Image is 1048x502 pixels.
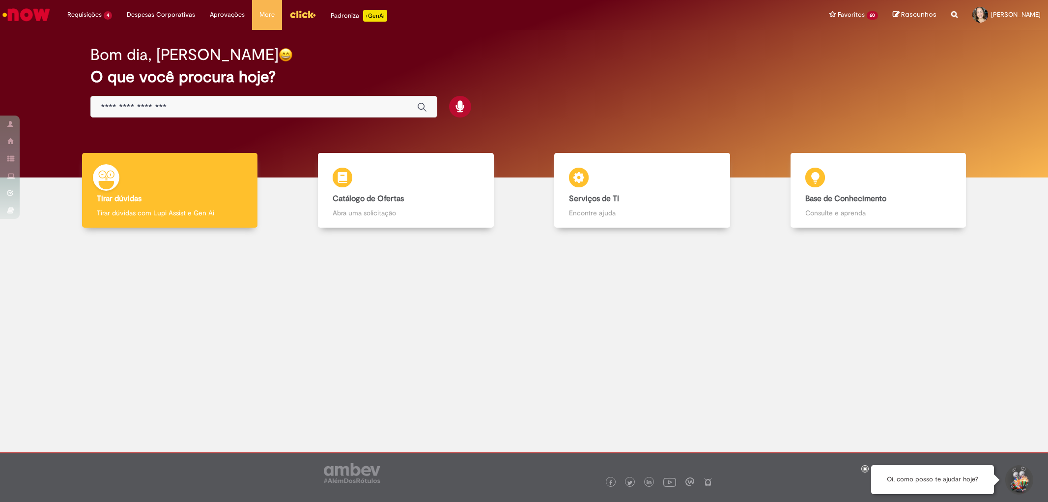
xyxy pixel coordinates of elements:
[104,11,112,20] span: 4
[333,208,479,218] p: Abra uma solicitação
[90,68,957,86] h2: O que você procura hoje?
[893,10,936,20] a: Rascunhos
[1,5,52,25] img: ServiceNow
[760,153,996,228] a: Base de Conhecimento Consulte e aprenda
[867,11,878,20] span: 60
[685,477,694,486] img: logo_footer_workplace.png
[289,7,316,22] img: click_logo_yellow_360x200.png
[1004,465,1033,495] button: Iniciar Conversa de Suporte
[52,153,288,228] a: Tirar dúvidas Tirar dúvidas com Lupi Assist e Gen Ai
[647,480,651,486] img: logo_footer_linkedin.png
[805,194,886,204] b: Base de Conhecimento
[569,208,715,218] p: Encontre ajuda
[67,10,102,20] span: Requisições
[704,477,712,486] img: logo_footer_naosei.png
[871,465,994,494] div: Oi, como posso te ajudar hoje?
[524,153,761,228] a: Serviços de TI Encontre ajuda
[127,10,195,20] span: Despesas Corporativas
[333,194,404,204] b: Catálogo de Ofertas
[324,463,380,483] img: logo_footer_ambev_rotulo_gray.png
[90,46,279,63] h2: Bom dia, [PERSON_NAME]
[805,208,951,218] p: Consulte e aprenda
[97,208,243,218] p: Tirar dúvidas com Lupi Assist e Gen Ai
[279,48,293,62] img: happy-face.png
[991,10,1041,19] span: [PERSON_NAME]
[363,10,387,22] p: +GenAi
[331,10,387,22] div: Padroniza
[663,475,676,488] img: logo_footer_youtube.png
[288,153,524,228] a: Catálogo de Ofertas Abra uma solicitação
[569,194,619,204] b: Serviços de TI
[97,194,142,204] b: Tirar dúvidas
[608,480,613,485] img: logo_footer_facebook.png
[259,10,275,20] span: More
[838,10,865,20] span: Favoritos
[901,10,936,19] span: Rascunhos
[210,10,245,20] span: Aprovações
[627,480,632,485] img: logo_footer_twitter.png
